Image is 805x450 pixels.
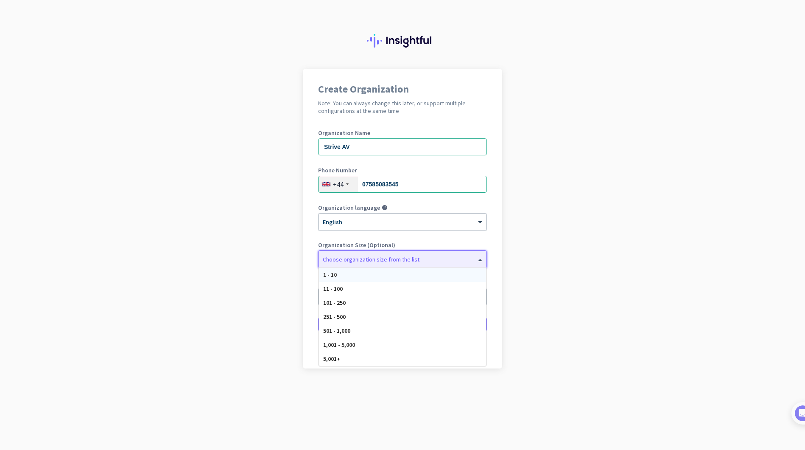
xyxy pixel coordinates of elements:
label: Organization Size (Optional) [318,242,487,248]
span: 1,001 - 5,000 [323,341,355,349]
label: Organization Name [318,130,487,136]
h2: Note: You can always change this later, or support multiple configurations at the same time [318,99,487,115]
input: What is the name of your organization? [318,138,487,155]
img: Insightful [367,34,438,48]
span: 101 - 250 [323,299,346,307]
label: Organization language [318,205,380,211]
span: 5,001+ [323,355,340,363]
div: Options List [319,268,486,366]
label: Organization Time Zone [318,279,487,285]
span: 501 - 1,000 [323,327,350,335]
button: Create Organization [318,317,487,332]
span: 11 - 100 [323,285,343,292]
input: 121 234 5678 [318,176,487,193]
h1: Create Organization [318,84,487,94]
div: +44 [333,180,344,188]
span: 1 - 10 [323,271,337,278]
label: Phone Number [318,167,487,173]
div: Go back [318,347,487,353]
span: 251 - 500 [323,313,346,321]
i: help [382,205,388,211]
